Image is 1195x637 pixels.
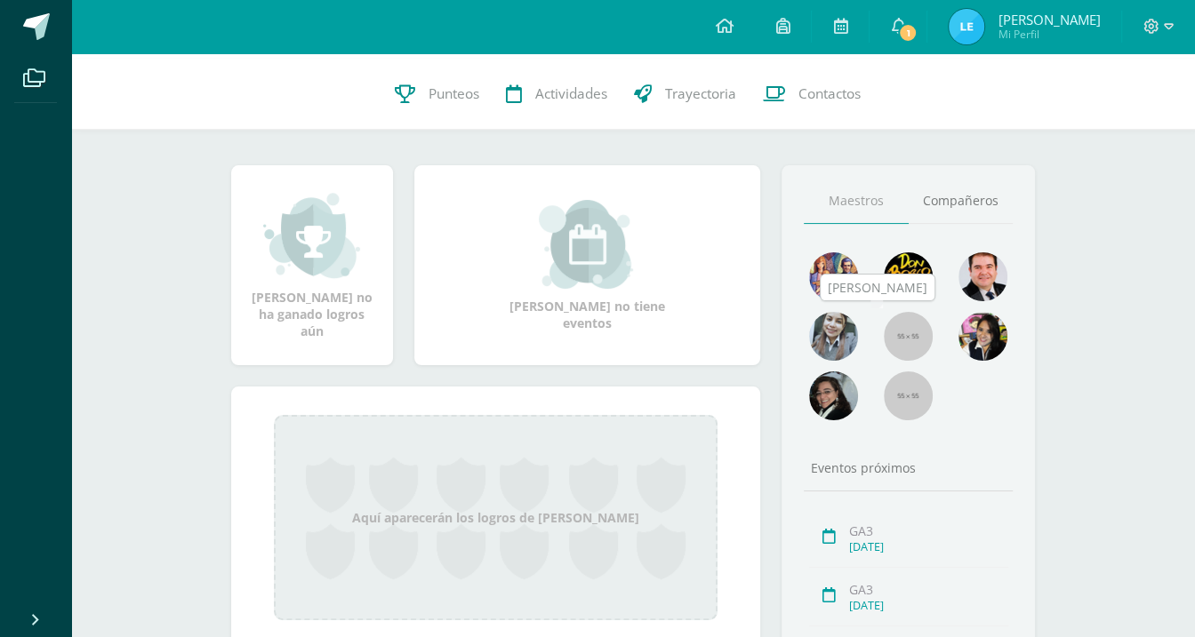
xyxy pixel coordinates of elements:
[809,312,858,361] img: 45bd7986b8947ad7e5894cbc9b781108.png
[493,59,621,130] a: Actividades
[804,179,909,224] a: Maestros
[949,9,984,44] img: 672fae4bfc318d5520964a55c5a2db8f.png
[621,59,750,130] a: Trayectoria
[750,59,874,130] a: Contactos
[263,191,360,280] img: achievement_small.png
[849,598,1008,613] div: [DATE]
[539,200,636,289] img: event_small.png
[884,252,933,301] img: 29fc2a48271e3f3676cb2cb292ff2552.png
[828,279,927,297] div: [PERSON_NAME]
[849,539,1008,554] div: [DATE]
[804,459,1014,476] div: Eventos próximos
[798,84,861,103] span: Contactos
[381,59,493,130] a: Punteos
[249,191,375,339] div: [PERSON_NAME] no ha ganado logros aún
[498,200,676,331] div: [PERSON_NAME] no tiene eventos
[809,252,858,301] img: 88256b496371d55dc06d1c3f8a5004f4.png
[898,23,918,43] span: 1
[274,415,718,620] div: Aquí aparecerán los logros de [PERSON_NAME]
[429,84,479,103] span: Punteos
[665,84,736,103] span: Trayectoria
[998,11,1100,28] span: [PERSON_NAME]
[849,522,1008,539] div: GA3
[998,27,1100,42] span: Mi Perfil
[909,179,1014,224] a: Compañeros
[535,84,607,103] span: Actividades
[958,252,1007,301] img: 79570d67cb4e5015f1d97fde0ec62c05.png
[884,371,933,420] img: 55x55
[849,581,1008,598] div: GA3
[809,371,858,420] img: 6377130e5e35d8d0020f001f75faf696.png
[884,312,933,361] img: 55x55
[958,312,1007,361] img: ddcb7e3f3dd5693f9a3e043a79a89297.png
